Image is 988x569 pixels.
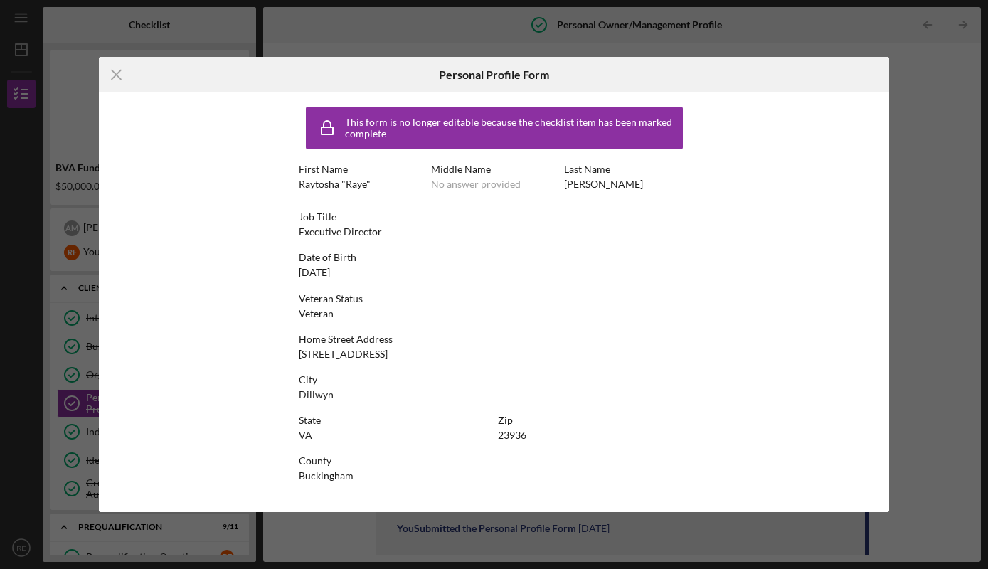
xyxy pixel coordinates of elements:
div: Home Street Address [299,334,690,345]
div: No answer provided [431,179,521,190]
div: Last Name [564,164,690,175]
h6: Personal Profile Form [439,68,549,81]
div: [PERSON_NAME] [564,179,643,190]
div: State [299,415,491,426]
div: Buckingham [299,470,354,482]
div: Veteran [299,308,334,319]
div: Raytosha "Raye" [299,179,371,190]
div: County [299,455,690,467]
div: [STREET_ADDRESS] [299,349,388,360]
div: Veteran Status [299,293,690,304]
div: Zip [498,415,690,426]
div: Date of Birth [299,252,690,263]
div: Dillwyn [299,389,334,400]
div: Executive Director [299,226,382,238]
div: City [299,374,690,385]
div: First Name [299,164,425,175]
div: VA [299,430,312,441]
div: 23936 [498,430,526,441]
div: This form is no longer editable because the checklist item has been marked complete [345,117,679,139]
div: Job Title [299,211,690,223]
div: Middle Name [431,164,557,175]
div: [DATE] [299,267,330,278]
